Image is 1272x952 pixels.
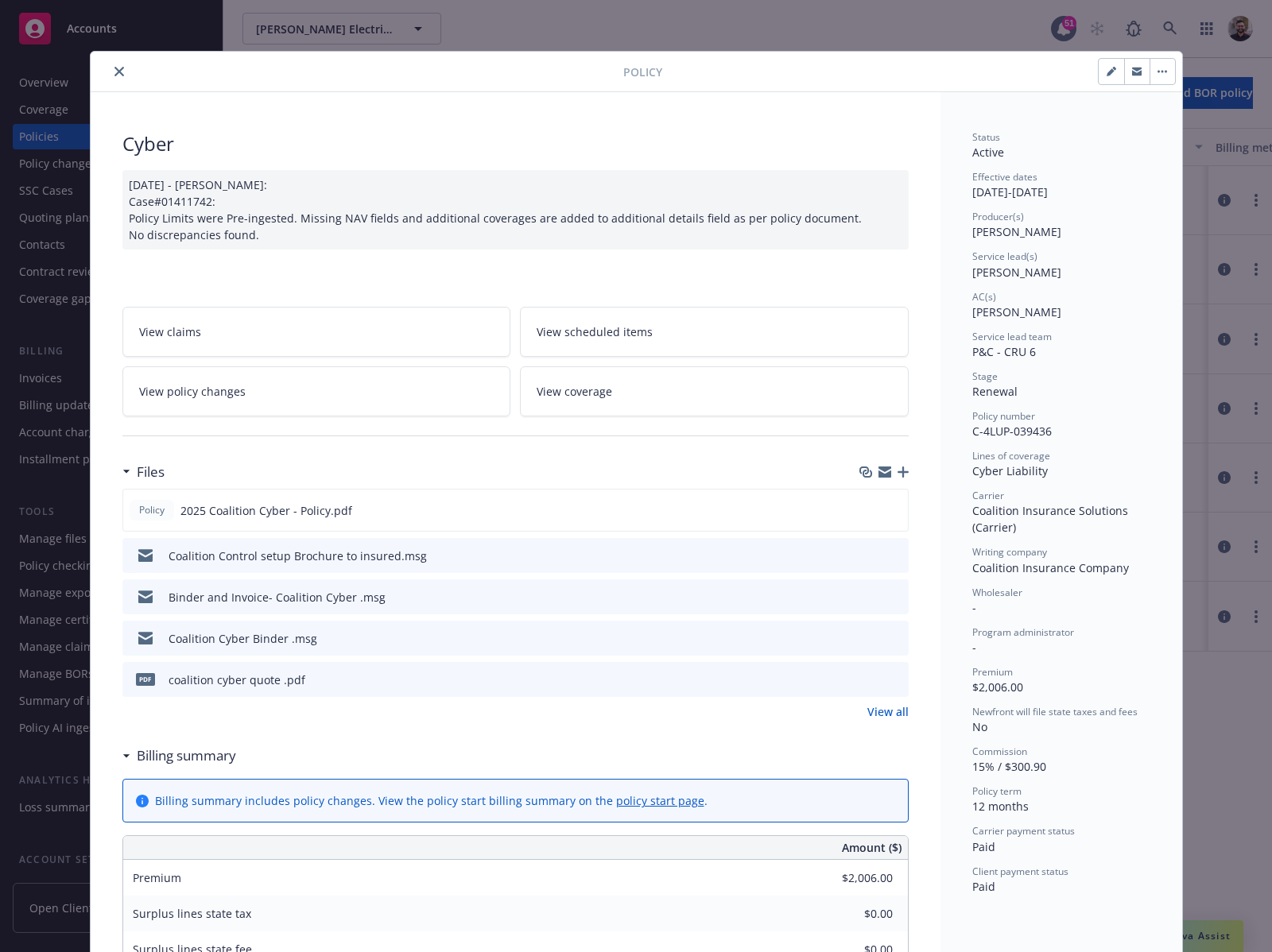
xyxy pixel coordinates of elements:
span: $2,006.00 [972,679,1023,695]
span: Program administrator [972,625,1074,639]
span: Producer(s) [972,210,1024,223]
span: View claims [139,323,201,340]
span: Commission [972,745,1027,758]
span: Carrier payment status [972,824,1075,838]
span: 12 months [972,799,1029,814]
span: Active [972,145,1004,160]
div: Files [122,462,165,482]
span: Lines of coverage [972,449,1050,462]
a: View scheduled items [520,307,909,357]
span: 15% / $300.90 [972,759,1046,774]
div: Cyber [122,130,909,157]
span: Writing company [972,545,1047,559]
div: Coalition Cyber Binder .msg [169,630,317,647]
span: Policy term [972,784,1022,798]
span: Premium [133,870,181,885]
span: [PERSON_NAME] [972,304,1061,319]
div: [DATE] - [DATE] [972,170,1150,200]
button: preview file [888,548,902,564]
button: download file [863,589,875,606]
span: Status [972,130,1000,144]
span: Stage [972,370,998,383]
span: No [972,719,987,734]
h3: Files [137,462,165,482]
a: policy start page [616,793,704,808]
span: Surplus lines state tax [133,906,251,921]
input: 0.00 [799,902,902,926]
a: View policy changes [122,366,511,416]
span: - [972,600,976,615]
a: View all [867,703,909,720]
span: Paid [972,839,995,854]
button: preview file [888,630,902,647]
span: Renewal [972,384,1018,399]
span: Carrier [972,489,1004,502]
span: Newfront will file state taxes and fees [972,705,1138,718]
span: Policy [136,503,168,517]
span: [PERSON_NAME] [972,224,1061,239]
span: C-4LUP-039436 [972,424,1052,439]
span: Effective dates [972,170,1037,184]
div: Binder and Invoice- Coalition Cyber .msg [169,589,386,606]
button: download file [863,671,875,688]
button: preview file [888,671,902,688]
span: View policy changes [139,383,246,400]
a: View claims [122,307,511,357]
div: [DATE] - [PERSON_NAME]: Case#01411742: Policy Limits were Pre-ingested. Missing NAV fields and ad... [122,170,909,250]
button: close [110,62,129,81]
span: Service lead(s) [972,250,1037,263]
button: download file [862,502,874,519]
div: Coalition Control setup Brochure to insured.msg [169,548,427,564]
button: download file [863,630,875,647]
button: download file [863,548,875,564]
a: View coverage [520,366,909,416]
span: Policy number [972,409,1035,423]
span: P&C - CRU 6 [972,344,1036,359]
button: preview file [887,502,902,519]
span: - [972,640,976,655]
span: View coverage [537,383,612,400]
span: [PERSON_NAME] [972,265,1061,280]
span: pdf [136,673,155,685]
span: Premium [972,665,1013,679]
span: Coalition Insurance Company [972,560,1129,575]
span: Policy [623,64,662,80]
div: coalition cyber quote .pdf [169,671,305,688]
span: Paid [972,879,995,894]
span: Amount ($) [842,839,902,856]
h3: Billing summary [137,745,236,766]
span: AC(s) [972,290,996,304]
span: Service lead team [972,330,1052,343]
input: 0.00 [799,866,902,890]
span: Coalition Insurance Solutions (Carrier) [972,503,1131,535]
span: Client payment status [972,865,1068,878]
div: Billing summary includes policy changes. View the policy start billing summary on the . [155,792,708,809]
div: Cyber Liability [972,462,1150,479]
span: View scheduled items [537,323,653,340]
div: Billing summary [122,745,236,766]
button: preview file [888,589,902,606]
span: 2025 Coalition Cyber - Policy.pdf [180,502,352,519]
span: Wholesaler [972,586,1022,599]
